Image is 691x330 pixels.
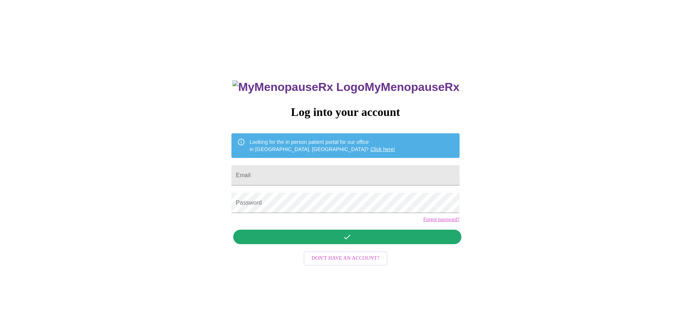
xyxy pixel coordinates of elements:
h3: Log into your account [231,105,459,119]
span: Don't have an account? [312,254,379,263]
a: Forgot password? [423,217,460,222]
a: Click here! [370,146,395,152]
div: Looking for the in person patient portal for our office in [GEOGRAPHIC_DATA], [GEOGRAPHIC_DATA]? [250,135,395,156]
a: Don't have an account? [302,255,389,261]
img: MyMenopauseRx Logo [233,80,365,94]
h3: MyMenopauseRx [233,80,460,94]
button: Don't have an account? [304,251,387,266]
